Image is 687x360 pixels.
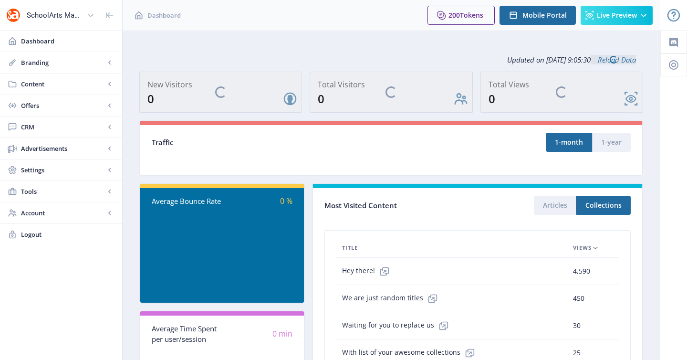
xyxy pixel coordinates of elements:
[21,208,105,218] span: Account
[576,196,631,215] button: Collections
[591,55,636,64] a: Reload Data
[573,242,592,254] span: Views
[21,79,105,89] span: Content
[21,187,105,196] span: Tools
[342,316,453,335] span: Waiting for you to replace us
[534,196,576,215] button: Articles
[147,11,181,20] span: Dashboard
[581,6,653,25] button: Live Preview
[522,11,567,19] span: Mobile Portal
[427,6,495,25] button: 200Tokens
[573,293,584,304] span: 450
[21,101,105,110] span: Offers
[21,36,114,46] span: Dashboard
[342,262,394,281] span: Hey there!
[27,5,83,26] div: SchoolArts Magazine
[152,137,391,148] div: Traffic
[573,265,590,277] span: 4,590
[21,165,105,175] span: Settings
[280,196,292,206] span: 0 %
[573,347,581,359] span: 25
[21,144,105,153] span: Advertisements
[222,328,293,339] div: 0 min
[460,11,483,20] span: Tokens
[21,122,105,132] span: CRM
[152,323,222,345] div: Average Time Spent per user/session
[6,8,21,23] img: properties.app_icon.png
[573,320,581,331] span: 30
[342,242,358,254] span: Title
[342,289,442,308] span: We are just random titles
[500,6,576,25] button: Mobile Portal
[546,133,592,152] button: 1-month
[21,230,114,239] span: Logout
[324,198,478,213] div: Most Visited Content
[152,196,222,207] div: Average Bounce Rate
[21,58,105,67] span: Branding
[592,133,631,152] button: 1-year
[597,11,637,19] span: Live Preview
[139,48,643,72] div: Updated on [DATE] 9:05:30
